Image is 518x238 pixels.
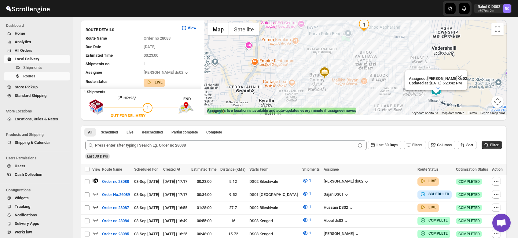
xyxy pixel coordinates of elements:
[104,93,152,103] button: HR/25/...
[491,23,504,35] button: Toggle fullscreen view
[249,205,299,211] div: DS02 Bileshivale
[420,178,436,184] button: LIVE
[191,231,217,237] div: 00:48:00
[503,4,511,13] span: Rahul C DS02
[111,113,145,119] div: OUT FOR DELIVERY
[4,29,70,38] button: Home
[101,130,118,135] span: Scheduled
[6,23,70,28] span: Dashboard
[102,179,129,185] span: Order no 28088
[102,231,129,237] span: Order no 28085
[404,141,426,149] button: Filters
[442,111,465,115] span: Map data ©2025
[220,205,246,211] div: 27.7
[220,231,246,237] div: 15.72
[191,218,217,224] div: 00:55:00
[458,192,480,197] span: COMPLETED
[144,70,189,76] button: [PERSON_NAME] ds02
[490,143,498,147] span: Filter
[163,167,180,172] span: Created At
[4,211,70,219] button: Notifications
[4,194,70,202] button: Widgets
[6,156,70,161] span: Users Permissions
[86,36,107,41] span: Route Name
[86,79,108,84] span: Route status
[102,192,130,198] span: Order No.26089
[134,167,158,172] span: Scheduled For
[144,62,146,66] span: 1
[147,105,149,110] span: 1
[458,179,480,184] span: COMPLETED
[412,111,438,115] button: Keyboard shortcuts
[358,19,370,31] div: 1
[492,167,503,172] span: Action
[458,218,480,223] span: COMPLETED
[171,130,198,135] span: Partial complete
[4,138,70,147] button: Shipping & Calendar
[134,205,159,210] span: 08-Sep | [DATE]
[492,214,511,232] div: Open chat
[163,218,188,224] div: [DATE] | 16:49
[324,218,349,224] button: Abeul ds03
[4,202,70,211] button: Tracking
[15,221,39,226] span: Delivery Apps
[220,192,246,198] div: 9.52
[98,190,134,200] button: Order No.26089
[102,205,129,211] span: Order no 28087
[299,176,315,186] button: 1
[146,79,163,85] button: LIVE
[15,57,39,61] span: Local Delivery
[4,72,70,80] button: Routes
[206,107,226,115] a: Open this area in Google Maps (opens a new window)
[23,74,35,78] span: Routes
[458,232,480,236] span: COMPLETED
[324,231,360,237] div: [PERSON_NAME]
[468,111,477,115] a: Terms (opens in new tab)
[155,80,163,84] b: LIVE
[420,217,448,223] button: COMPLETE
[309,204,311,209] span: 1
[134,192,159,197] span: 08-Sep | [DATE]
[206,130,222,135] span: Complete
[428,179,436,183] b: LIVE
[84,128,96,137] button: All routes
[302,167,320,172] span: Shipments
[98,203,133,213] button: Order no 28087
[299,228,315,238] button: 1
[86,44,101,49] span: Due Date
[144,53,158,58] span: 00:23:00
[4,38,70,46] button: Analytics
[324,192,350,198] button: Sajan DS01
[144,36,171,41] span: Order no 28088
[412,143,422,147] span: Filters
[86,53,113,58] span: Estimated Time
[324,167,339,172] span: Assignee
[420,191,449,197] button: SCHEDULED
[458,141,477,149] button: Sort
[452,70,467,85] button: Close
[4,115,70,123] button: Locations, Rules & Rates
[458,205,480,210] span: COMPLETED
[178,102,194,114] img: trip_end.png
[428,205,436,209] b: LIVE
[456,167,488,172] span: Optimization Status
[309,191,311,196] span: 1
[4,228,70,236] button: WorkFlow
[309,231,311,235] span: 1
[98,177,133,186] button: Order no 28088
[127,130,133,135] span: Live
[15,164,25,168] span: Users
[324,205,354,211] button: Hussain DS02
[309,218,311,222] span: 1
[299,215,315,225] button: 1
[249,179,299,185] div: DS02 Bileshivale
[491,96,504,108] button: Map camera controls
[6,109,70,114] span: Store Locations
[15,85,38,89] span: Store PickUp
[206,107,226,115] img: Google
[15,117,58,121] span: Locations, Rules & Rates
[249,192,299,198] div: DS01 [GEOGRAPHIC_DATA]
